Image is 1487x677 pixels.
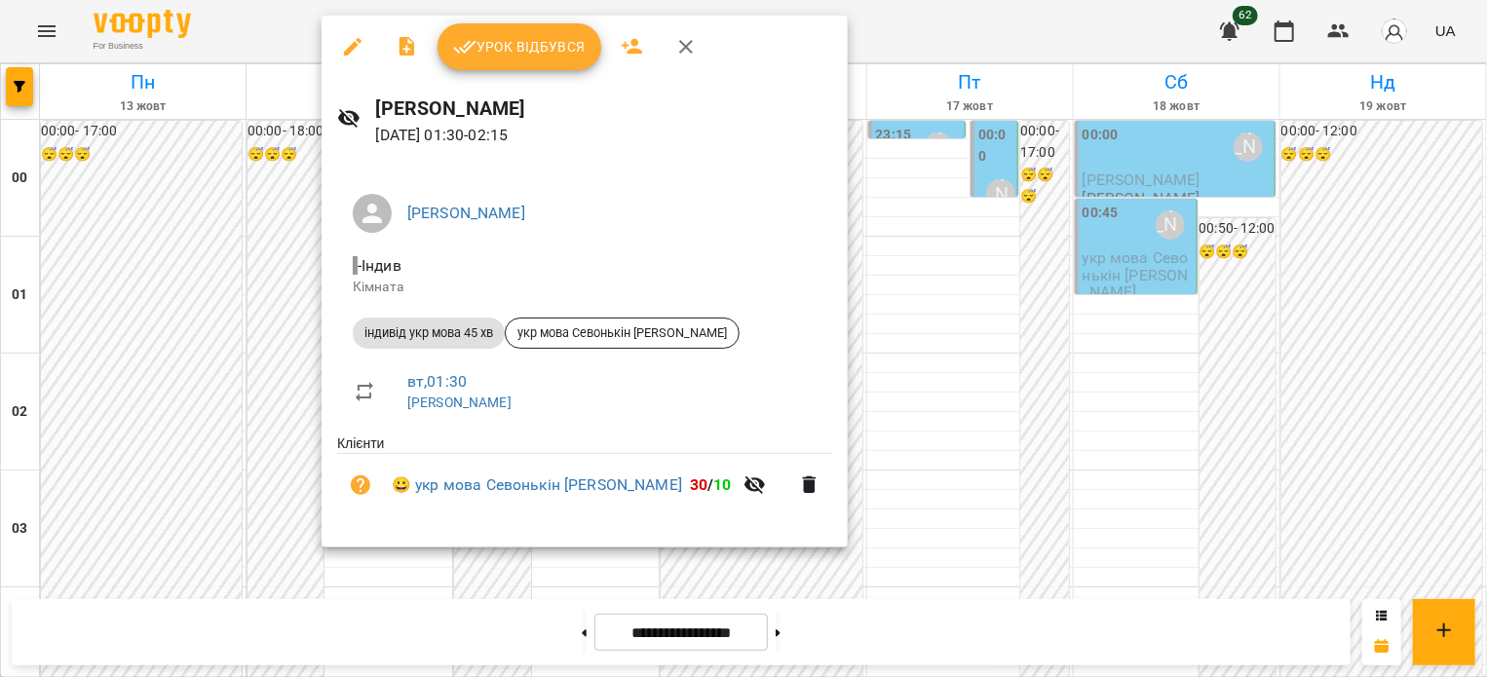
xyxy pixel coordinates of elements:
span: Урок відбувся [453,35,586,58]
a: вт , 01:30 [407,372,467,391]
a: 😀 укр мова Севонькін [PERSON_NAME] [392,473,682,497]
h6: [PERSON_NAME] [376,94,833,124]
button: Візит ще не сплачено. Додати оплату? [337,462,384,508]
span: індивід укр мова 45 хв [353,324,505,342]
a: [PERSON_NAME] [407,395,512,410]
span: - Індив [353,256,405,275]
button: Урок відбувся [438,23,601,70]
div: укр мова Севонькін [PERSON_NAME] [505,318,740,349]
span: 30 [690,475,707,494]
span: укр мова Севонькін [PERSON_NAME] [506,324,739,342]
ul: Клієнти [337,433,832,524]
p: [DATE] 01:30 - 02:15 [376,124,833,147]
a: [PERSON_NAME] [407,204,525,222]
p: Кімната [353,278,817,297]
b: / [690,475,732,494]
span: 10 [713,475,731,494]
